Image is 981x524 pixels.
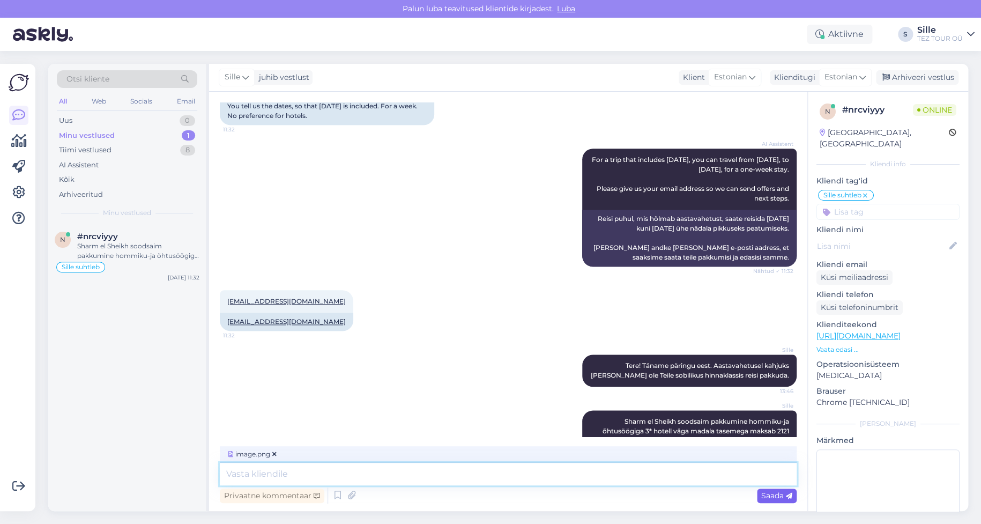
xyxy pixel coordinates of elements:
[77,241,199,261] div: Sharm el Sheikh soodsaim pakkumine hommiku-ja õhtusöögiga 3* hotell väga madala tasemega maksab 2...
[714,71,747,83] span: Estonian
[77,232,118,241] span: #nrcviyyy
[753,402,793,410] span: Sille
[9,72,29,93] img: Askly Logo
[223,126,263,134] span: 11:32
[59,189,103,200] div: Arhiveeritud
[225,71,240,83] span: Sille
[816,435,960,446] p: Märkmed
[816,386,960,397] p: Brauser
[227,318,346,326] a: [EMAIL_ADDRESS][DOMAIN_NAME]
[603,417,791,445] span: Sharm el Sheikh soodsaim pakkumine hommiku-ja õhtusöögiga 3* hotell väga madala tasemega maksab 2...
[913,104,956,116] span: Online
[820,127,949,150] div: [GEOGRAPHIC_DATA], [GEOGRAPHIC_DATA]
[842,104,913,116] div: # nrcviyyy
[816,345,960,355] p: Vaata edasi ...
[175,94,197,108] div: Email
[917,26,975,43] a: SilleTEZ TOUR OÜ
[825,107,830,115] span: n
[62,264,100,270] span: Sille suhtleb
[220,489,324,503] div: Privaatne kommentaar
[60,235,65,243] span: n
[770,72,815,83] div: Klienditugi
[168,274,199,282] div: [DATE] 11:32
[817,240,947,252] input: Lisa nimi
[816,300,903,315] div: Küsi telefoninumbrit
[816,175,960,187] p: Kliendi tag'id
[816,331,901,341] a: [URL][DOMAIN_NAME]
[90,94,108,108] div: Web
[582,210,797,267] div: Reisi puhul, mis hõlmab aastavahetust, saate reisida [DATE] kuni [DATE] ühe nädala pikkuseks peat...
[816,204,960,220] input: Lisa tag
[824,71,857,83] span: Estonian
[753,140,793,148] span: AI Assistent
[816,397,960,408] p: Chrome [TECHNICAL_ID]
[816,370,960,381] p: [MEDICAL_DATA]
[816,224,960,235] p: Kliendi nimi
[66,73,109,85] span: Otsi kliente
[255,72,309,83] div: juhib vestlust
[876,70,958,85] div: Arhiveeri vestlus
[753,387,793,395] span: 13:46
[816,419,960,429] div: [PERSON_NAME]
[220,97,434,125] div: You tell us the dates, so that [DATE] is included. For a week. No preference for hotels.
[823,192,861,198] span: Sille suhtleb
[182,130,195,141] div: 1
[816,259,960,270] p: Kliendi email
[592,156,791,202] span: For a trip that includes [DATE], you can travel from [DATE], to [DATE], for a one-week stay. Plea...
[753,267,793,275] span: Nähtud ✓ 11:32
[816,289,960,300] p: Kliendi telefon
[223,331,263,340] span: 11:32
[227,297,346,305] a: [EMAIL_ADDRESS][DOMAIN_NAME]
[761,491,792,500] span: Saada
[917,26,963,34] div: Sille
[59,115,72,126] div: Uus
[753,346,793,354] span: Sille
[917,34,963,43] div: TEZ TOUR OÜ
[816,359,960,370] p: Operatsioonisüsteem
[226,449,279,459] span: image.png
[898,27,913,42] div: S
[180,145,195,156] div: 8
[816,270,893,285] div: Küsi meiliaadressi
[816,319,960,330] p: Klienditeekond
[103,208,151,218] span: Minu vestlused
[180,115,195,126] div: 0
[128,94,154,108] div: Socials
[59,145,112,156] div: Tiimi vestlused
[59,174,75,185] div: Kõik
[59,130,115,141] div: Minu vestlused
[554,4,578,13] span: Luba
[679,72,705,83] div: Klient
[591,361,791,379] span: Tere! Täname päringu eest. Aastavahetusel kahjuks [PERSON_NAME] ole Teile sobilikus hinnaklassis ...
[816,159,960,169] div: Kliendi info
[59,160,99,171] div: AI Assistent
[57,94,69,108] div: All
[807,25,872,44] div: Aktiivne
